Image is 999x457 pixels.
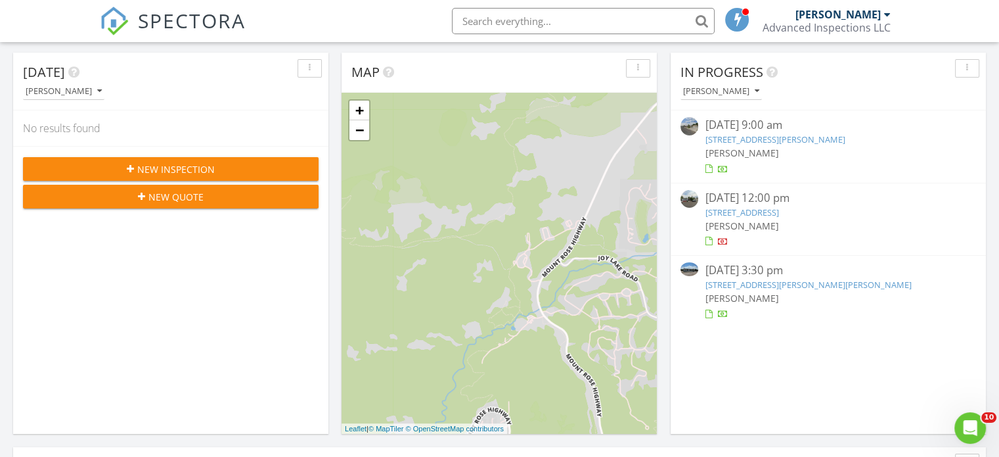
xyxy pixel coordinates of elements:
div: No results found [13,110,328,146]
span: [PERSON_NAME] [705,292,778,304]
a: Leaflet [345,425,366,433]
a: © OpenStreetMap contributors [406,425,504,433]
a: SPECTORA [100,18,246,45]
iframe: Intercom live chat [954,412,986,444]
div: [DATE] 12:00 pm [705,190,951,206]
button: [PERSON_NAME] [680,83,762,101]
a: © MapTiler [368,425,404,433]
span: [PERSON_NAME] [705,220,778,232]
span: [PERSON_NAME] [705,147,778,159]
button: [PERSON_NAME] [23,83,104,101]
span: SPECTORA [138,7,246,34]
span: New Inspection [137,162,215,176]
div: Advanced Inspections LLC [763,21,891,34]
button: New Inspection [23,157,319,181]
a: [DATE] 9:00 am [STREET_ADDRESS][PERSON_NAME] [PERSON_NAME] [680,117,976,176]
img: The Best Home Inspection Software - Spectora [100,7,129,36]
div: | [342,423,507,435]
img: streetview [680,117,698,135]
a: [STREET_ADDRESS][PERSON_NAME] [705,133,845,145]
div: [DATE] 3:30 pm [705,262,951,279]
a: Zoom in [349,101,369,120]
a: [STREET_ADDRESS] [705,206,778,218]
a: [DATE] 12:00 pm [STREET_ADDRESS] [PERSON_NAME] [680,190,976,249]
img: streetview [680,190,698,208]
span: New Quote [148,190,204,204]
a: [STREET_ADDRESS][PERSON_NAME][PERSON_NAME] [705,279,911,291]
img: 9371078%2Fcover_photos%2F0wv1wpwf3PNcNCcreCQZ%2Fsmall.9371078-1756329524003 [680,262,698,276]
span: Map [351,63,380,81]
a: [DATE] 3:30 pm [STREET_ADDRESS][PERSON_NAME][PERSON_NAME] [PERSON_NAME] [680,262,976,321]
span: [DATE] [23,63,65,81]
div: [PERSON_NAME] [795,8,881,21]
span: 10 [981,412,996,423]
div: [DATE] 9:00 am [705,117,951,133]
div: [PERSON_NAME] [683,87,759,96]
input: Search everything... [452,8,715,34]
button: New Quote [23,185,319,208]
a: Zoom out [349,120,369,140]
span: In Progress [680,63,763,81]
div: [PERSON_NAME] [26,87,102,96]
